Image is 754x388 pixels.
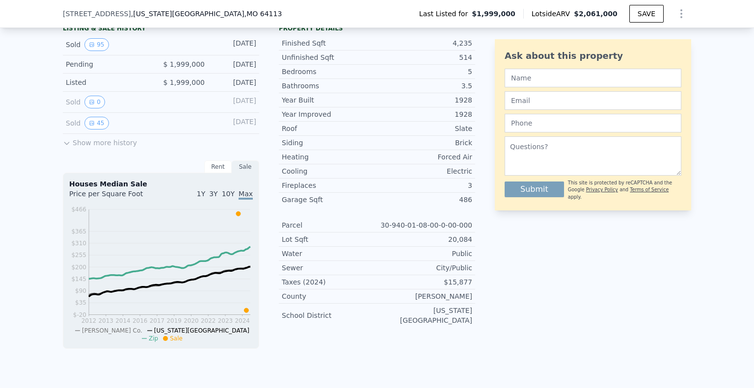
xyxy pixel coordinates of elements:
tspan: $35 [75,299,86,306]
div: Cooling [282,166,377,176]
div: [PERSON_NAME] [377,291,472,301]
span: 10Y [222,190,235,198]
div: [DATE] [213,96,256,108]
div: Year Improved [282,109,377,119]
span: [PERSON_NAME] Co. [82,327,142,334]
div: [DATE] [213,78,256,87]
span: , [US_STATE][GEOGRAPHIC_DATA] [131,9,282,19]
div: Garage Sqft [282,195,377,205]
div: County [282,291,377,301]
button: View historical data [84,96,105,108]
div: Price per Square Foot [69,189,161,205]
div: Bedrooms [282,67,377,77]
div: Brick [377,138,472,148]
div: 20,084 [377,234,472,244]
div: City/Public [377,263,472,273]
div: $15,877 [377,277,472,287]
button: Show Options [672,4,691,24]
div: Sewer [282,263,377,273]
tspan: $310 [71,240,86,247]
div: 1928 [377,95,472,105]
span: $ 1,999,000 [163,78,205,86]
tspan: 2020 [184,317,199,324]
div: School District [282,310,377,320]
div: 1928 [377,109,472,119]
button: Show more history [63,134,137,148]
div: Taxes (2024) [282,277,377,287]
div: 486 [377,195,472,205]
div: 5 [377,67,472,77]
tspan: 2017 [150,317,165,324]
tspan: $255 [71,252,86,259]
div: Property details [279,25,475,32]
input: Email [505,91,681,110]
a: Terms of Service [630,187,669,192]
div: LISTING & SALE HISTORY [63,25,259,34]
div: Year Built [282,95,377,105]
a: Privacy Policy [586,187,618,192]
div: Sale [232,160,259,173]
tspan: $466 [71,206,86,213]
div: This site is protected by reCAPTCHA and the Google and apply. [568,180,681,201]
div: Listed [66,78,153,87]
span: $ 1,999,000 [163,60,205,68]
div: Heating [282,152,377,162]
button: View historical data [84,38,108,51]
div: Finished Sqft [282,38,377,48]
tspan: $145 [71,276,86,283]
span: [STREET_ADDRESS] [63,9,131,19]
input: Name [505,69,681,87]
span: Sale [170,335,183,342]
div: Forced Air [377,152,472,162]
div: [DATE] [213,38,256,51]
div: [DATE] [213,117,256,129]
tspan: 2013 [98,317,113,324]
span: Zip [149,335,158,342]
span: 3Y [209,190,217,198]
tspan: 2024 [235,317,250,324]
div: Fireplaces [282,181,377,190]
div: Houses Median Sale [69,179,253,189]
span: Max [239,190,253,200]
div: Sold [66,96,153,108]
tspan: $90 [75,287,86,294]
div: Rent [204,160,232,173]
div: 514 [377,52,472,62]
div: Public [377,249,472,259]
tspan: 2022 [201,317,216,324]
div: 3.5 [377,81,472,91]
tspan: 2016 [133,317,148,324]
span: [US_STATE][GEOGRAPHIC_DATA] [154,327,249,334]
div: Electric [377,166,472,176]
div: Lot Sqft [282,234,377,244]
tspan: 2014 [115,317,131,324]
tspan: $365 [71,228,86,235]
div: Slate [377,124,472,133]
span: , MO 64113 [244,10,282,18]
span: $1,999,000 [472,9,515,19]
tspan: 2023 [218,317,233,324]
div: 30-940-01-08-00-0-00-000 [377,220,472,230]
tspan: 2012 [81,317,97,324]
div: [DATE] [213,59,256,69]
span: 1Y [197,190,205,198]
div: Ask about this property [505,49,681,63]
div: 3 [377,181,472,190]
div: Parcel [282,220,377,230]
div: 4,235 [377,38,472,48]
div: Pending [66,59,153,69]
tspan: 2019 [166,317,182,324]
div: Roof [282,124,377,133]
div: Sold [66,38,153,51]
tspan: $200 [71,264,86,271]
tspan: $-20 [73,311,86,318]
span: Last Listed for [419,9,472,19]
div: Unfinished Sqft [282,52,377,62]
div: Sold [66,117,153,129]
input: Phone [505,114,681,132]
div: [US_STATE][GEOGRAPHIC_DATA] [377,306,472,325]
button: Submit [505,181,564,197]
span: $2,061,000 [574,10,618,18]
div: Bathrooms [282,81,377,91]
button: View historical data [84,117,108,129]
